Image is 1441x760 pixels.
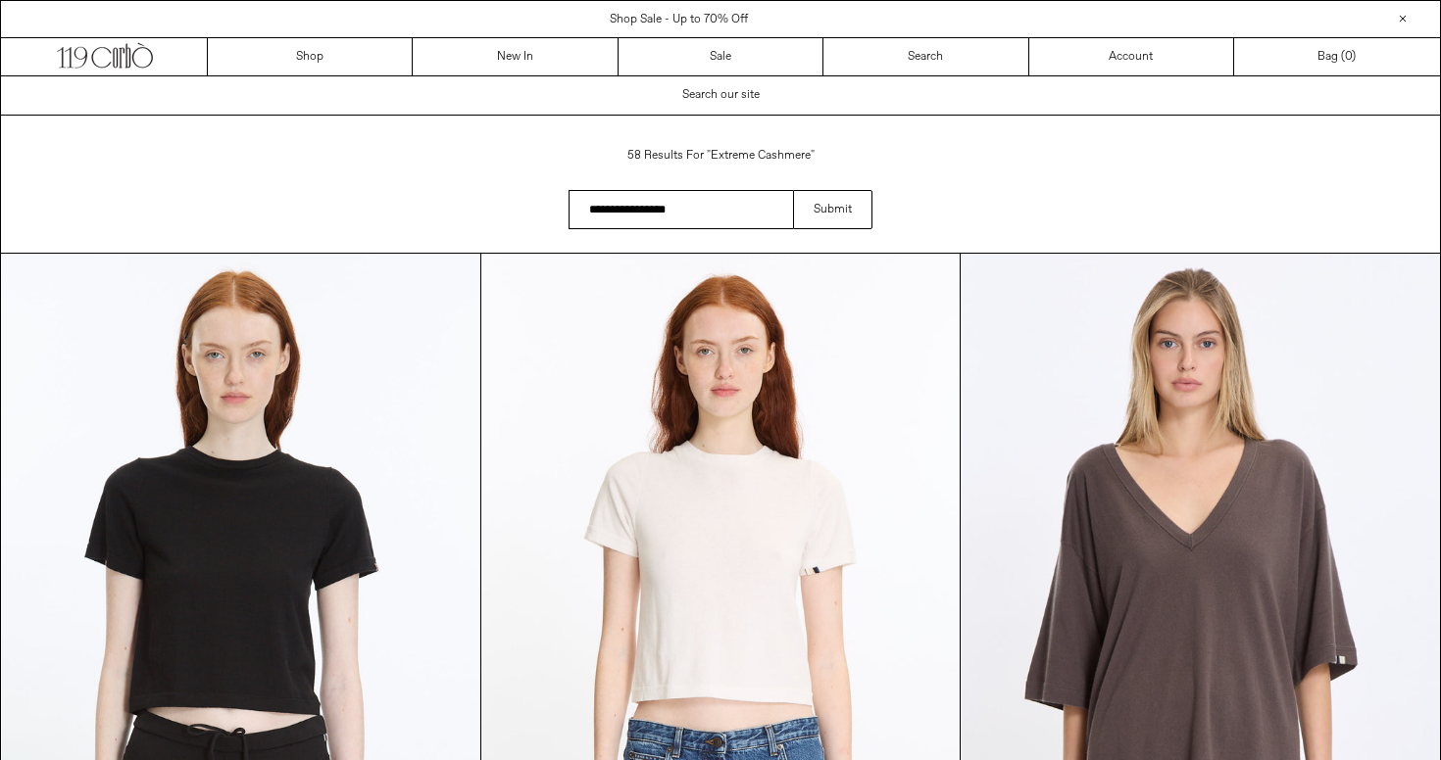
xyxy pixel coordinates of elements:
a: Shop Sale - Up to 70% Off [610,12,748,27]
input: Search [569,190,793,229]
a: Account [1029,38,1234,75]
span: 0 [1345,49,1352,65]
button: Submit [793,190,872,229]
h1: 58 results for "extreme cashmere" [569,139,872,172]
a: Search [823,38,1028,75]
a: Shop [208,38,413,75]
span: Search our site [682,87,760,103]
a: New In [413,38,618,75]
span: ) [1345,48,1356,66]
a: Bag () [1234,38,1439,75]
a: Sale [619,38,823,75]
